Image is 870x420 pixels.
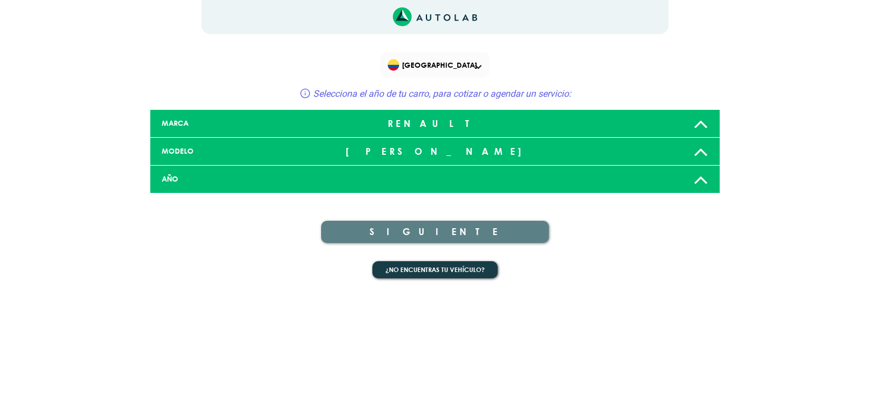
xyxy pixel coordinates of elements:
[153,174,341,184] div: AÑO
[388,59,399,71] img: Flag of COLOMBIA
[393,11,478,22] a: Link al sitio de autolab
[341,140,529,163] div: [PERSON_NAME]
[372,261,498,279] button: ¿No encuentras tu vehículo?
[313,88,571,99] span: Selecciona el año de tu carro, para cotizar o agendar un servicio:
[380,52,490,77] div: Flag of COLOMBIA[GEOGRAPHIC_DATA]
[150,110,720,138] a: MARCA RENAULT
[388,57,485,73] span: [GEOGRAPHIC_DATA]
[150,166,720,193] a: AÑO
[153,118,341,129] div: MARCA
[321,221,549,243] button: SIGUIENTE
[150,138,720,166] a: MODELO [PERSON_NAME]
[153,146,341,157] div: MODELO
[341,112,529,135] div: RENAULT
